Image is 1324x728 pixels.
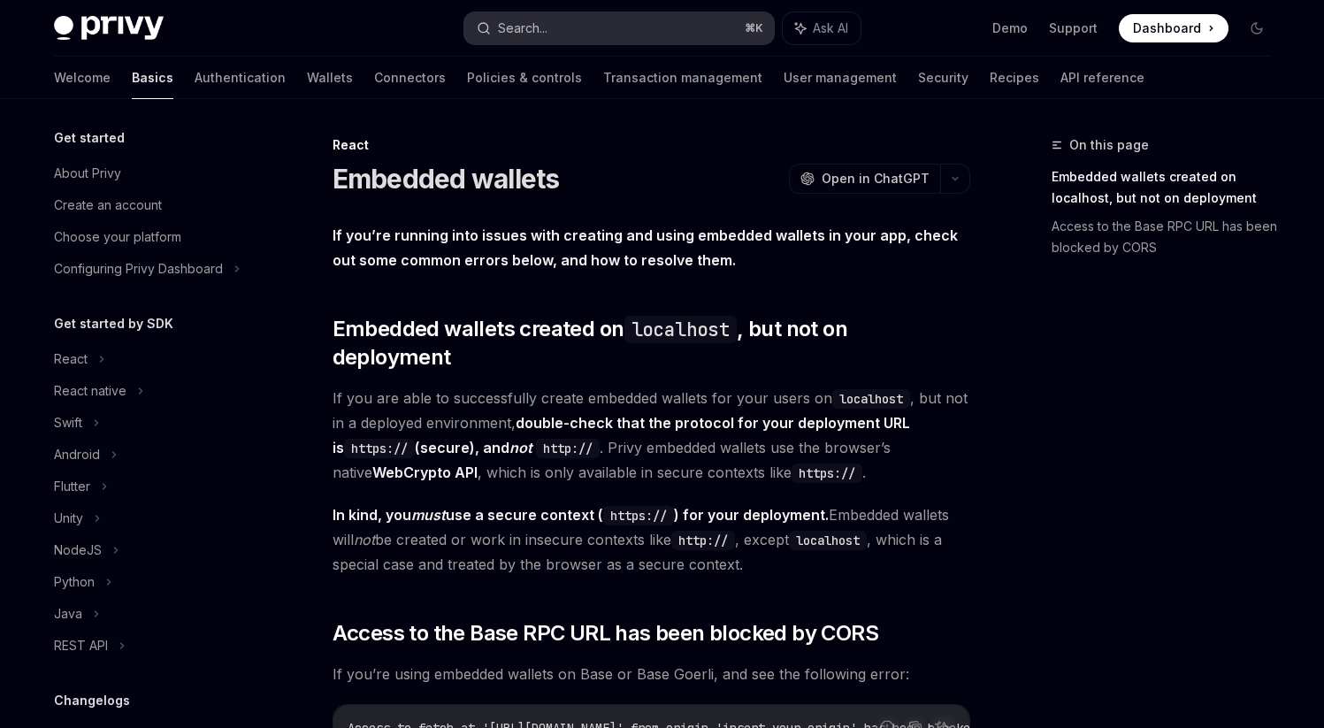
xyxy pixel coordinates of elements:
[54,508,83,529] div: Unity
[498,18,547,39] div: Search...
[54,57,111,99] a: Welcome
[54,412,82,433] div: Swift
[54,540,102,561] div: NodeJS
[54,690,130,711] h5: Changelogs
[918,57,968,99] a: Security
[54,258,223,280] div: Configuring Privy Dashboard
[333,502,970,577] span: Embedded wallets will be created or work in insecure contexts like , except , which is a special ...
[603,506,674,525] code: https://
[464,12,774,44] button: Search...⌘K
[832,389,910,409] code: localhost
[789,531,867,550] code: localhost
[333,226,958,269] strong: If you’re running into issues with creating and using embedded wallets in your app, check out som...
[333,662,970,686] span: If you’re using embedded wallets on Base or Base Goerli, and see the following error:
[1243,14,1271,42] button: Toggle dark mode
[784,57,897,99] a: User management
[54,163,121,184] div: About Privy
[40,157,266,189] a: About Privy
[54,571,95,593] div: Python
[54,16,164,41] img: dark logo
[54,603,82,625] div: Java
[333,315,970,372] span: Embedded wallets created on , but not on deployment
[467,57,582,99] a: Policies & controls
[813,19,848,37] span: Ask AI
[54,127,125,149] h5: Get started
[374,57,446,99] a: Connectors
[536,439,600,458] code: http://
[54,226,181,248] div: Choose your platform
[54,635,108,656] div: REST API
[354,531,375,548] em: not
[54,476,90,497] div: Flutter
[1133,19,1201,37] span: Dashboard
[411,506,446,524] em: must
[603,57,762,99] a: Transaction management
[333,163,560,195] h1: Embedded wallets
[54,380,126,402] div: React native
[822,170,930,188] span: Open in ChatGPT
[509,439,532,456] em: not
[789,164,940,194] button: Open in ChatGPT
[792,464,862,483] code: https://
[1119,14,1228,42] a: Dashboard
[372,464,478,482] a: WebCrypto API
[132,57,173,99] a: Basics
[344,439,415,458] code: https://
[671,531,735,550] code: http://
[40,189,266,221] a: Create an account
[54,349,88,370] div: React
[54,444,100,465] div: Android
[333,386,970,485] span: If you are able to successfully create embedded wallets for your users on , but not in a deployed...
[307,57,353,99] a: Wallets
[333,506,829,524] strong: In kind, you use a secure context ( ) for your deployment.
[1052,212,1285,262] a: Access to the Base RPC URL has been blocked by CORS
[1052,163,1285,212] a: Embedded wallets created on localhost, but not on deployment
[1069,134,1149,156] span: On this page
[624,316,738,343] code: localhost
[783,12,861,44] button: Ask AI
[333,619,878,648] span: Access to the Base RPC URL has been blocked by CORS
[54,313,173,334] h5: Get started by SDK
[54,195,162,216] div: Create an account
[333,414,910,456] strong: double-check that the protocol for your deployment URL is (secure), and
[40,221,266,253] a: Choose your platform
[333,136,970,154] div: React
[1060,57,1144,99] a: API reference
[195,57,286,99] a: Authentication
[992,19,1028,37] a: Demo
[990,57,1039,99] a: Recipes
[745,21,763,35] span: ⌘ K
[1049,19,1098,37] a: Support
